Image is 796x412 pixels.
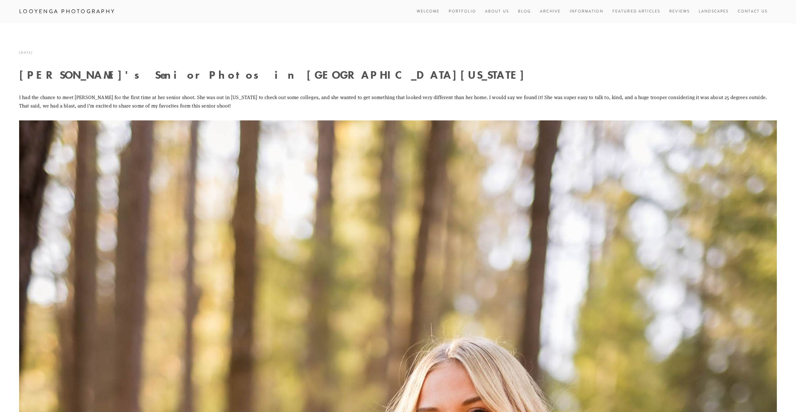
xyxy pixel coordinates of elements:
a: Information [570,9,603,14]
a: Landscapes [699,7,729,16]
a: Contact Us [738,7,767,16]
a: Welcome [417,7,440,16]
a: Blog [518,7,531,16]
a: Reviews [669,7,690,16]
a: Portfolio [449,9,476,14]
a: About Us [485,7,509,16]
h1: [PERSON_NAME]'s Senior Photos in [GEOGRAPHIC_DATA][US_STATE] [19,69,777,80]
p: I had the chance to meet [PERSON_NAME] for the first time at her senior shoot. She was out in [US... [19,93,777,110]
a: Featured Articles [612,7,660,16]
time: [DATE] [19,48,33,57]
a: Looyenga Photography [14,6,120,17]
a: Archive [540,7,561,16]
